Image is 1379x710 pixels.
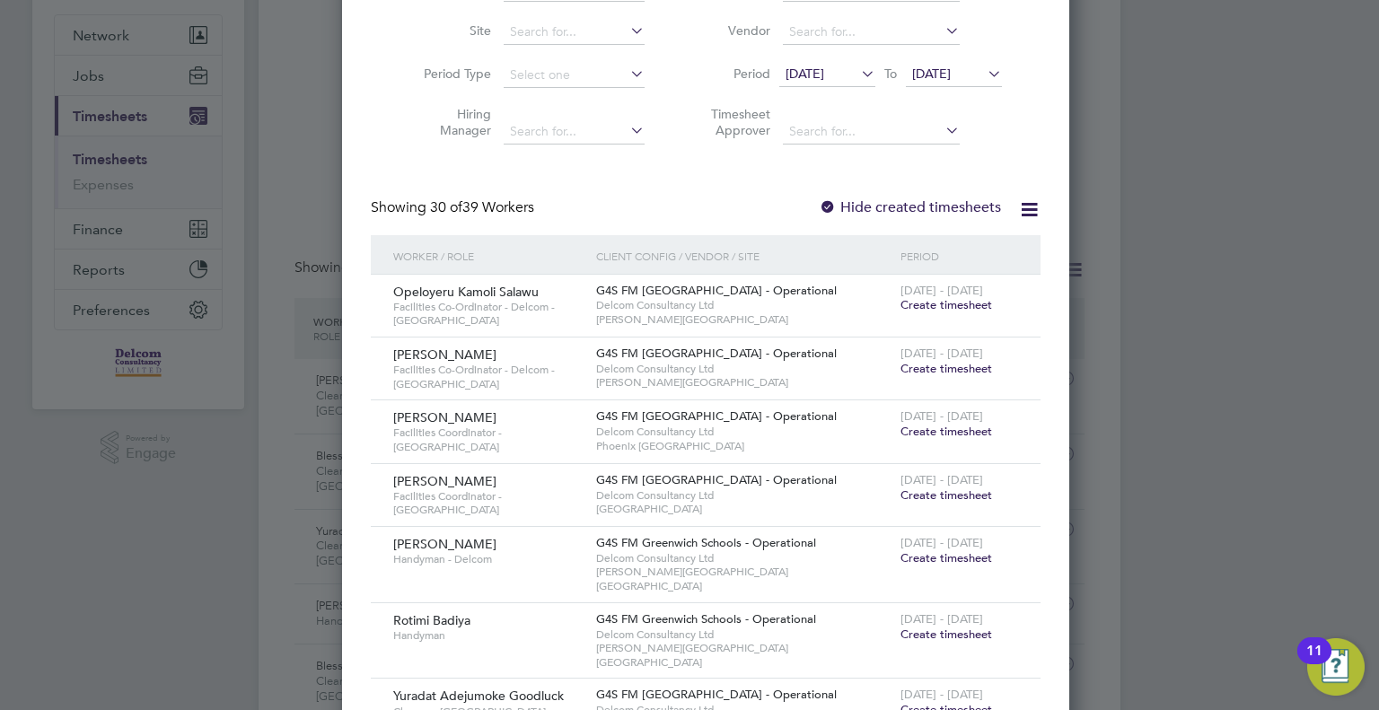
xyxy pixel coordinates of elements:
span: [DATE] - [DATE] [900,346,983,361]
div: Period [896,235,1023,276]
label: Vendor [689,22,770,39]
span: Facilities Co-Ordinator - Delcom - [GEOGRAPHIC_DATA] [393,363,583,390]
input: Search for... [504,119,645,145]
span: Delcom Consultancy Ltd [596,488,892,503]
div: Client Config / Vendor / Site [592,235,896,276]
span: G4S FM Greenwich Schools - Operational [596,611,816,627]
span: Delcom Consultancy Ltd [596,627,892,642]
div: Showing [371,198,538,217]
span: Delcom Consultancy Ltd [596,551,892,565]
span: [DATE] - [DATE] [900,535,983,550]
input: Search for... [504,20,645,45]
div: 11 [1306,651,1322,674]
span: [DATE] - [DATE] [900,687,983,702]
span: Delcom Consultancy Ltd [596,298,892,312]
span: G4S FM [GEOGRAPHIC_DATA] - Operational [596,472,837,487]
span: G4S FM Greenwich Schools - Operational [596,535,816,550]
span: Delcom Consultancy Ltd [596,362,892,376]
span: [PERSON_NAME][GEOGRAPHIC_DATA] [596,312,892,327]
span: 39 Workers [430,198,534,216]
span: Phoenix [GEOGRAPHIC_DATA] [596,439,892,453]
span: G4S FM [GEOGRAPHIC_DATA] - Operational [596,408,837,424]
span: Create timesheet [900,424,992,439]
span: [DATE] - [DATE] [900,408,983,424]
span: G4S FM [GEOGRAPHIC_DATA] - Operational [596,283,837,298]
label: Hiring Manager [410,106,491,138]
span: [DATE] [912,66,951,82]
span: Create timesheet [900,487,992,503]
span: Create timesheet [900,361,992,376]
span: [PERSON_NAME] [393,409,496,425]
span: [DATE] - [DATE] [900,611,983,627]
label: Period [689,66,770,82]
span: Yuradat Adejumoke Goodluck [393,688,564,704]
span: [DATE] [786,66,824,82]
label: Hide created timesheets [819,198,1001,216]
span: Facilities Coordinator - [GEOGRAPHIC_DATA] [393,489,583,517]
span: [PERSON_NAME][GEOGRAPHIC_DATA] [596,375,892,390]
span: Create timesheet [900,550,992,565]
span: Facilities Coordinator - [GEOGRAPHIC_DATA] [393,425,583,453]
span: Facilities Co-Ordinator - Delcom - [GEOGRAPHIC_DATA] [393,300,583,328]
span: To [879,62,902,85]
input: Search for... [783,20,960,45]
span: [PERSON_NAME][GEOGRAPHIC_DATA] [GEOGRAPHIC_DATA] [596,565,892,592]
span: [GEOGRAPHIC_DATA] [596,502,892,516]
span: Delcom Consultancy Ltd [596,425,892,439]
span: [DATE] - [DATE] [900,472,983,487]
span: G4S FM [GEOGRAPHIC_DATA] - Operational [596,687,837,702]
span: [PERSON_NAME] [393,473,496,489]
span: Create timesheet [900,297,992,312]
input: Search for... [783,119,960,145]
span: 30 of [430,198,462,216]
label: Period Type [410,66,491,82]
button: Open Resource Center, 11 new notifications [1307,638,1365,696]
span: [PERSON_NAME][GEOGRAPHIC_DATA] [GEOGRAPHIC_DATA] [596,641,892,669]
span: Create timesheet [900,627,992,642]
span: [DATE] - [DATE] [900,283,983,298]
span: G4S FM [GEOGRAPHIC_DATA] - Operational [596,346,837,361]
span: Handyman - Delcom [393,552,583,566]
span: Opeloyeru Kamoli Salawu [393,284,539,300]
input: Select one [504,63,645,88]
span: Handyman [393,628,583,643]
span: [PERSON_NAME] [393,346,496,363]
div: Worker / Role [389,235,592,276]
span: [PERSON_NAME] [393,536,496,552]
label: Site [410,22,491,39]
span: Rotimi Badiya [393,612,470,628]
label: Timesheet Approver [689,106,770,138]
